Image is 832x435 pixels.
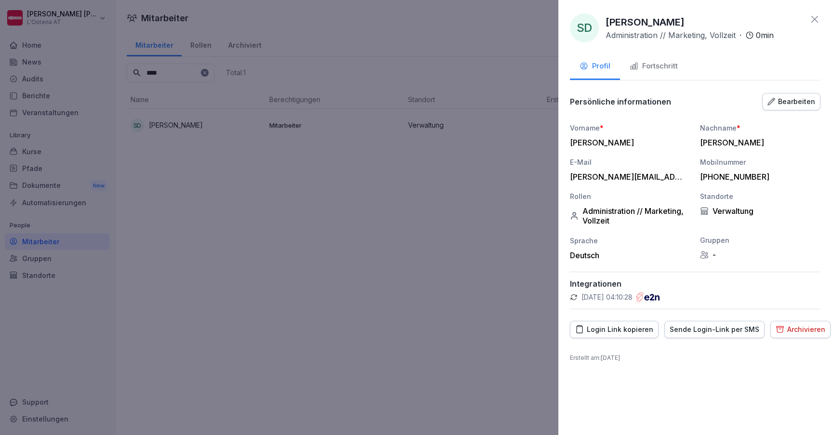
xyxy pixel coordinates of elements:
[664,321,765,338] button: Sende Login-Link per SMS
[670,324,759,335] div: Sende Login-Link per SMS
[700,157,820,167] div: Mobilnummer
[700,250,820,260] div: -
[570,13,599,42] div: SD
[570,250,690,260] div: Deutsch
[570,172,686,182] div: [PERSON_NAME][EMAIL_ADDRESS][DOMAIN_NAME]
[700,138,816,147] div: [PERSON_NAME]
[570,97,671,106] p: Persönliche informationen
[700,235,820,245] div: Gruppen
[606,29,774,41] div: ·
[570,191,690,201] div: Rollen
[570,157,690,167] div: E-Mail
[570,236,690,246] div: Sprache
[767,96,815,107] div: Bearbeiten
[620,54,687,80] button: Fortschritt
[575,324,653,335] div: Login Link kopieren
[606,15,685,29] p: [PERSON_NAME]
[570,54,620,80] button: Profil
[770,321,831,338] button: Archivieren
[636,292,660,302] img: e2n.png
[570,138,686,147] div: [PERSON_NAME]
[606,29,736,41] p: Administration // Marketing, Vollzeit
[570,279,820,289] p: Integrationen
[700,172,816,182] div: [PHONE_NUMBER]
[581,292,633,302] p: [DATE] 04:10:28
[570,354,820,362] p: Erstellt am : [DATE]
[630,61,678,72] div: Fortschritt
[700,123,820,133] div: Nachname
[700,191,820,201] div: Standorte
[762,93,820,110] button: Bearbeiten
[776,324,825,335] div: Archivieren
[756,29,774,41] p: 0 min
[570,321,659,338] button: Login Link kopieren
[580,61,610,72] div: Profil
[570,123,690,133] div: Vorname
[700,206,820,216] div: Verwaltung
[570,206,690,225] div: Administration // Marketing, Vollzeit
